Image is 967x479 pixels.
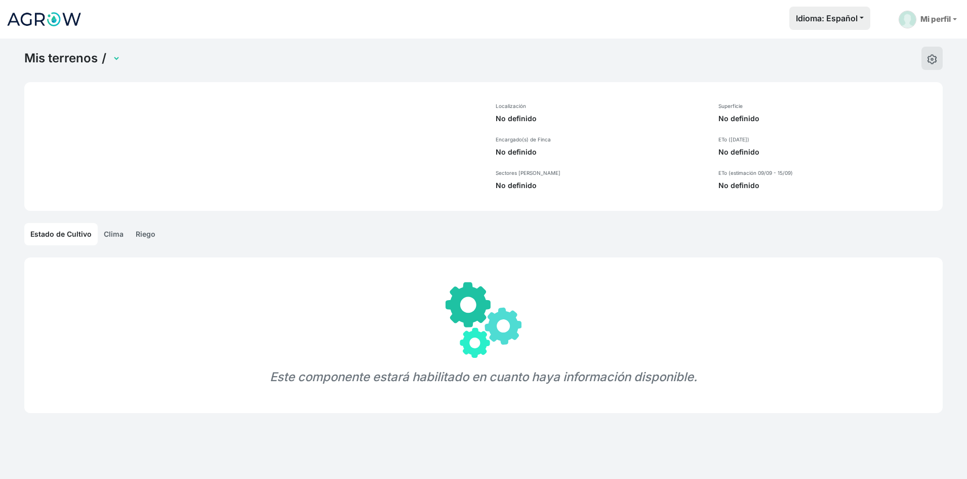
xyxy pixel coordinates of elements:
img: gears.svg [446,282,521,358]
p: ETo (estimación 09/09 - 15/09) [718,169,935,176]
a: Estado de Cultivo [24,223,98,245]
button: Idioma: Español [789,7,870,30]
span: / [102,51,106,66]
a: Riego [130,223,162,245]
a: Mis terrenos [24,51,98,66]
p: No definido [718,147,935,157]
img: Agrow Analytics [6,7,82,32]
p: ETo ([DATE]) [718,136,935,143]
p: No definido [496,114,706,124]
select: Land Selector [110,51,120,66]
img: edit [927,54,937,64]
em: Este componente estará habilitado en cuanto haya información disponible. [270,370,697,384]
a: Mi perfil [895,7,961,32]
p: No definido [718,180,935,191]
p: Superficie [718,102,935,109]
p: Sectores [PERSON_NAME] [496,169,706,176]
p: No definido [718,114,935,124]
p: Encargado(s) de Finca [496,136,706,143]
p: No definido [496,180,706,191]
img: User [899,11,916,28]
p: Localización [496,102,706,109]
a: Clima [98,223,130,245]
p: No definido [496,147,706,157]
